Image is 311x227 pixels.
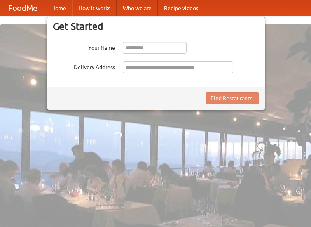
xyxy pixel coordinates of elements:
button: Find Restaurants! [206,92,259,104]
a: How it works [72,0,117,16]
a: Home [45,0,72,16]
label: Delivery Address [53,61,115,71]
a: FoodMe [0,0,45,16]
a: Recipe videos [158,0,204,16]
h3: Get Started [53,21,259,32]
a: Who we are [117,0,158,16]
label: Your Name [53,42,115,52]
